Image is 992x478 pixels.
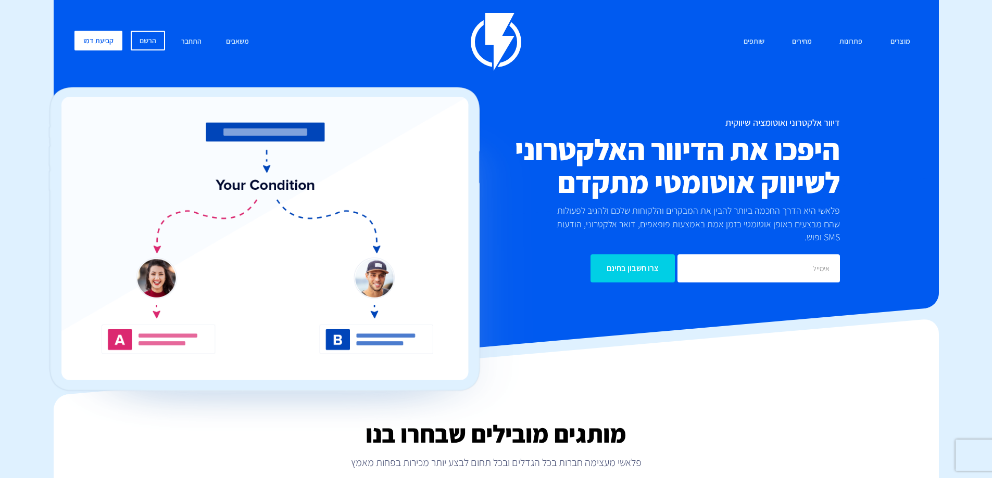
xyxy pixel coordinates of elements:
a: פתרונות [832,31,870,53]
a: מוצרים [883,31,918,53]
input: אימייל [677,254,840,282]
a: הרשם [131,31,165,50]
a: מחירים [784,31,820,53]
a: משאבים [218,31,257,53]
h2: היפכו את הדיוור האלקטרוני לשיווק אוטומטי מתקדם [434,133,840,199]
p: פלאשי היא הדרך החכמה ביותר להבין את המבקרים והלקוחות שלכם ולהגיב לפעולות שהם מבצעים באופן אוטומטי... [539,204,840,244]
h2: מותגים מובילים שבחרו בנו [54,420,939,447]
p: פלאשי מעצימה חברות בכל הגדלים ובכל תחום לבצע יותר מכירות בפחות מאמץ [54,455,939,470]
input: צרו חשבון בחינם [591,254,675,282]
a: שותפים [736,31,772,53]
h1: דיוור אלקטרוני ואוטומציה שיווקית [434,118,840,128]
a: קביעת דמו [74,31,122,50]
a: התחבר [173,31,209,53]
